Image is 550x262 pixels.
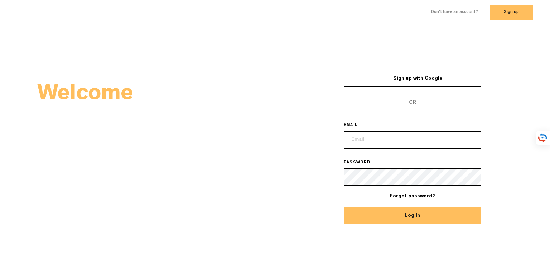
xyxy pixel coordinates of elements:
span: Sign up with Google [393,76,442,81]
h2: Back [37,108,275,128]
input: Email [344,131,481,149]
button: Sign up [490,5,533,20]
button: Log In [344,207,481,224]
span: OR [344,94,481,111]
label: Don't have an account? [431,9,478,15]
h2: Welcome [37,85,275,105]
label: EMAIL [344,123,367,128]
a: Forgot password? [390,194,435,199]
label: PASSWORD [344,160,381,166]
